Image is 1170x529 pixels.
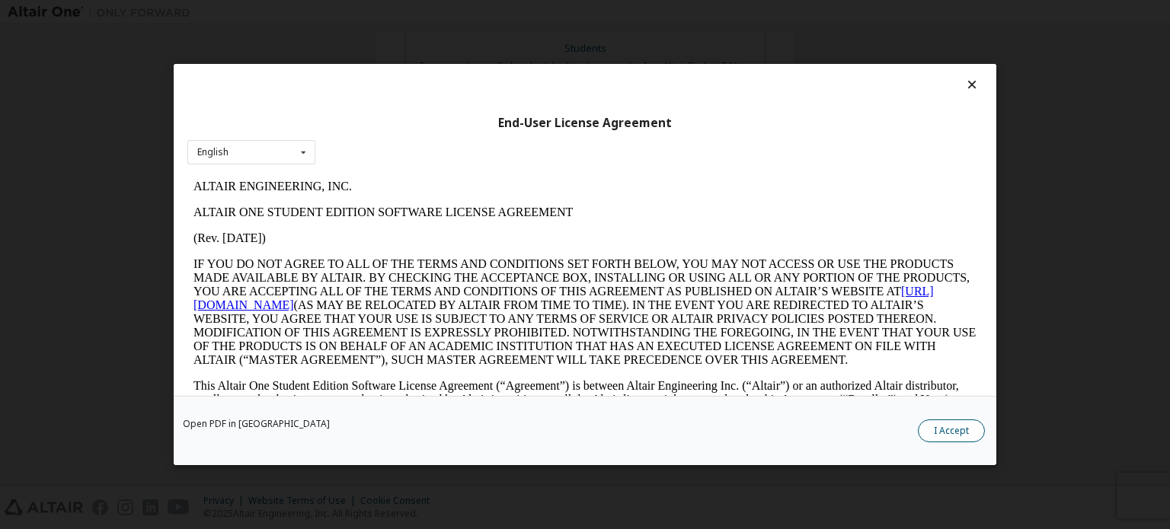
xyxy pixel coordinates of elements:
a: [URL][DOMAIN_NAME] [6,111,746,138]
p: (Rev. [DATE]) [6,58,789,72]
a: Open PDF in [GEOGRAPHIC_DATA] [183,419,330,429]
div: End-User License Agreement [187,116,983,131]
p: This Altair One Student Edition Software License Agreement (“Agreement”) is between Altair Engine... [6,206,789,260]
p: IF YOU DO NOT AGREE TO ALL OF THE TERMS AND CONDITIONS SET FORTH BELOW, YOU MAY NOT ACCESS OR USE... [6,84,789,193]
p: ALTAIR ENGINEERING, INC. [6,6,789,20]
div: English [197,148,229,157]
p: ALTAIR ONE STUDENT EDITION SOFTWARE LICENSE AGREEMENT [6,32,789,46]
button: I Accept [918,419,985,442]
